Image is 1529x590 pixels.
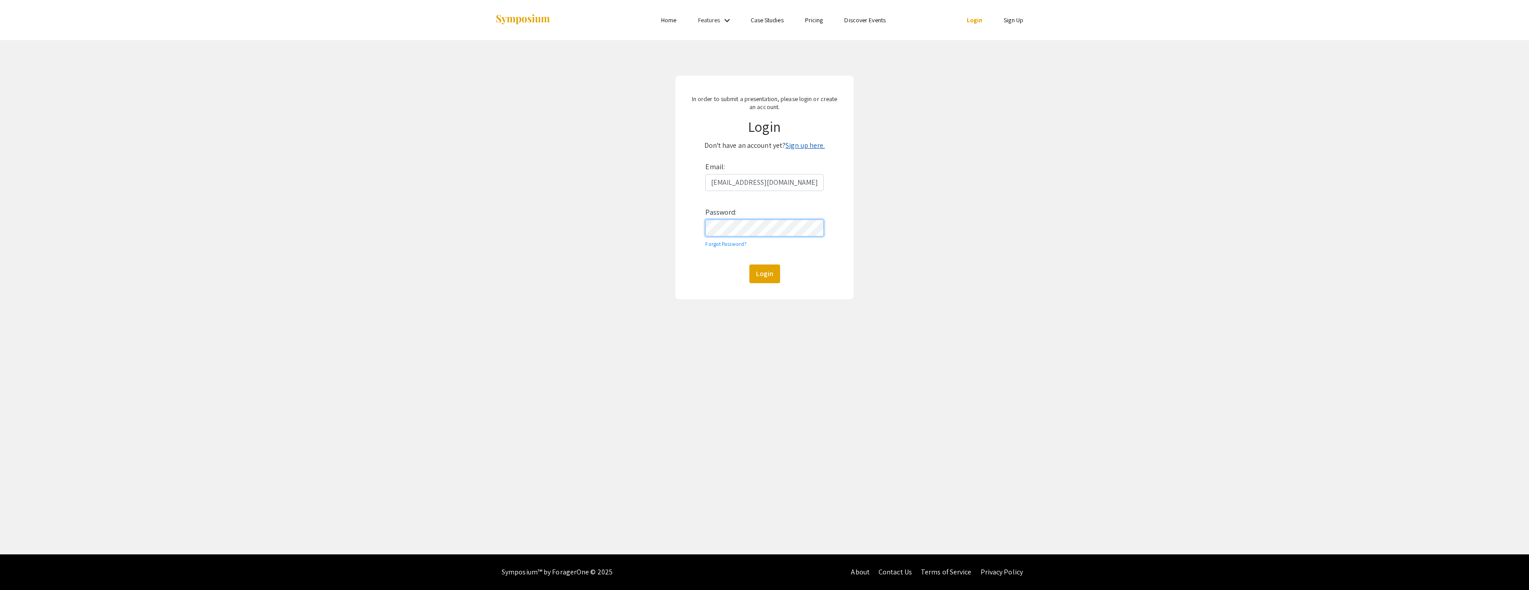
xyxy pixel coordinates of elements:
button: Login [749,264,780,283]
p: Don't have an account yet? [691,138,838,153]
a: Pricing [805,16,823,24]
div: Symposium™ by ForagerOne © 2025 [502,554,613,590]
a: Login [967,16,983,24]
label: Email: [705,160,725,174]
a: Contact Us [879,567,912,577]
a: Forgot Password? [705,240,747,247]
mat-icon: Expand Features list [722,15,732,26]
img: Symposium by ForagerOne [495,14,551,26]
a: Sign Up [1004,16,1023,24]
p: In order to submit a presentation, please login or create an account. [691,95,838,111]
label: Password: [705,205,736,220]
a: About [851,567,870,577]
a: Privacy Policy [981,567,1023,577]
a: Discover Events [844,16,886,24]
a: Home [661,16,676,24]
iframe: Chat [7,550,38,583]
a: Case Studies [751,16,784,24]
a: Terms of Service [921,567,972,577]
h1: Login [691,118,838,135]
a: Sign up here. [785,141,825,150]
a: Features [698,16,720,24]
